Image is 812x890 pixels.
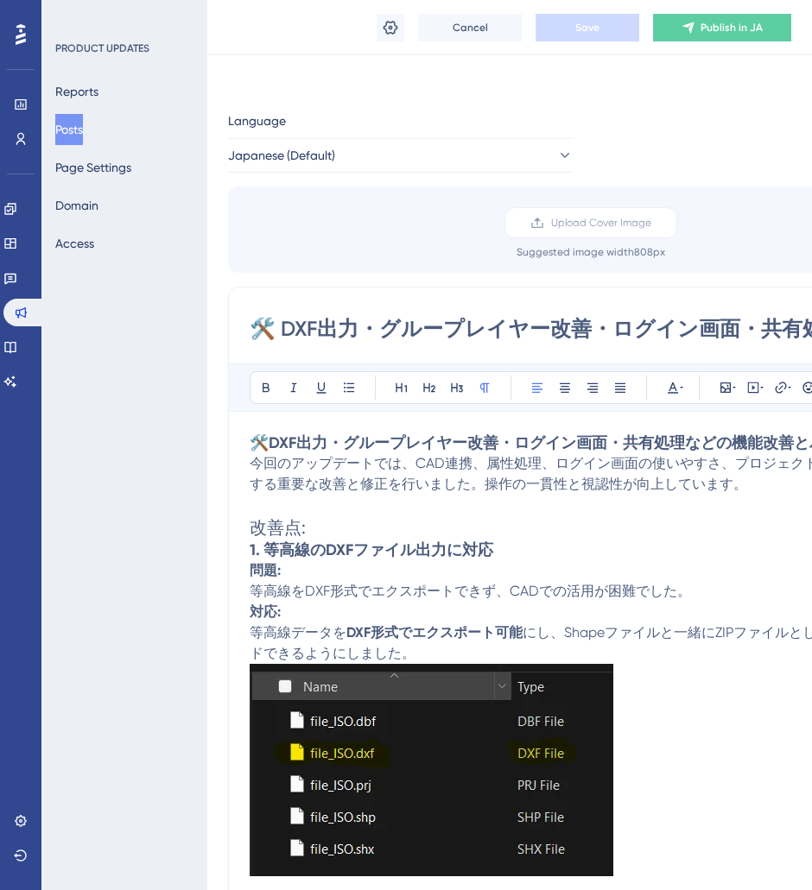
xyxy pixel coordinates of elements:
[55,228,94,259] button: Access
[653,14,791,41] button: Publish in JA
[250,540,493,559] strong: 1. 等高線のDXFファイル出力に対応
[536,14,639,41] button: Save
[55,76,98,107] button: Reports
[228,138,574,173] button: Japanese (Default)
[55,190,98,221] button: Domain
[250,603,281,620] strong: 対応:
[250,583,691,599] span: 等高線をDXF形式でエクスポートできず、CADでの活用が困難でした。
[418,14,522,41] button: Cancel
[701,21,763,35] span: Publish in JA
[250,624,346,641] span: 等高線データを
[55,41,149,55] div: PRODUCT UPDATES
[453,21,488,35] span: Cancel
[228,110,286,131] span: Language
[55,152,131,183] button: Page Settings
[346,624,523,641] strong: DXF形式でエクスポート可能
[250,562,281,578] strong: 問題:
[55,114,83,145] button: Posts
[250,517,306,538] span: 改善点:
[228,145,335,166] span: Japanese (Default)
[575,21,599,35] span: Save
